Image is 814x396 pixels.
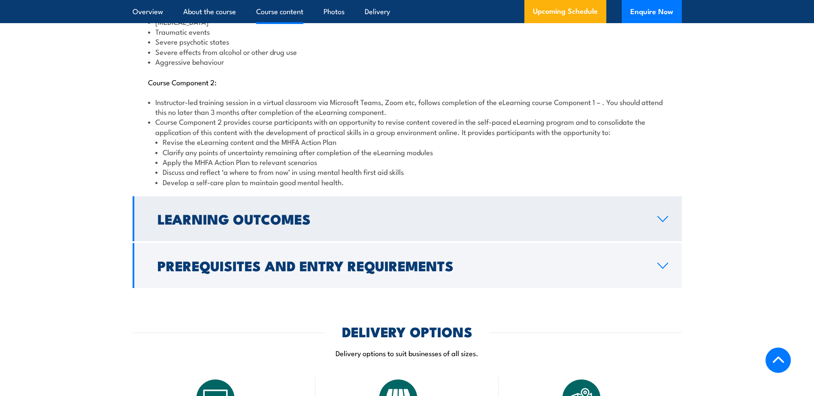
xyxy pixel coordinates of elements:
[148,27,666,36] li: Traumatic events
[155,147,666,157] li: Clarify any points of uncertainty remaining after completion of the eLearning modules
[148,78,666,86] p: Course Component 2:
[148,47,666,57] li: Severe effects from alcohol or other drug use
[342,325,472,337] h2: DELIVERY OPTIONS
[155,157,666,167] li: Apply the MHFA Action Plan to relevant scenarios
[157,259,644,271] h2: Prerequisites and Entry Requirements
[133,348,682,358] p: Delivery options to suit businesses of all sizes.
[148,57,666,66] li: Aggressive behaviour
[155,177,666,187] li: Develop a self-care plan to maintain good mental health.
[155,167,666,177] li: Discuss and reflect ‘a where to from now’ in using mental health first aid skills
[148,97,666,117] li: Instructor-led training session in a virtual classroom via Microsoft Teams, Zoom etc, follows com...
[148,117,666,187] li: Course Component 2 provides course participants with an opportunity to revise content covered in ...
[148,36,666,46] li: Severe psychotic states
[133,196,682,241] a: Learning Outcomes
[155,137,666,147] li: Revise the eLearning content and the MHFA Action Plan
[133,243,682,288] a: Prerequisites and Entry Requirements
[157,213,644,225] h2: Learning Outcomes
